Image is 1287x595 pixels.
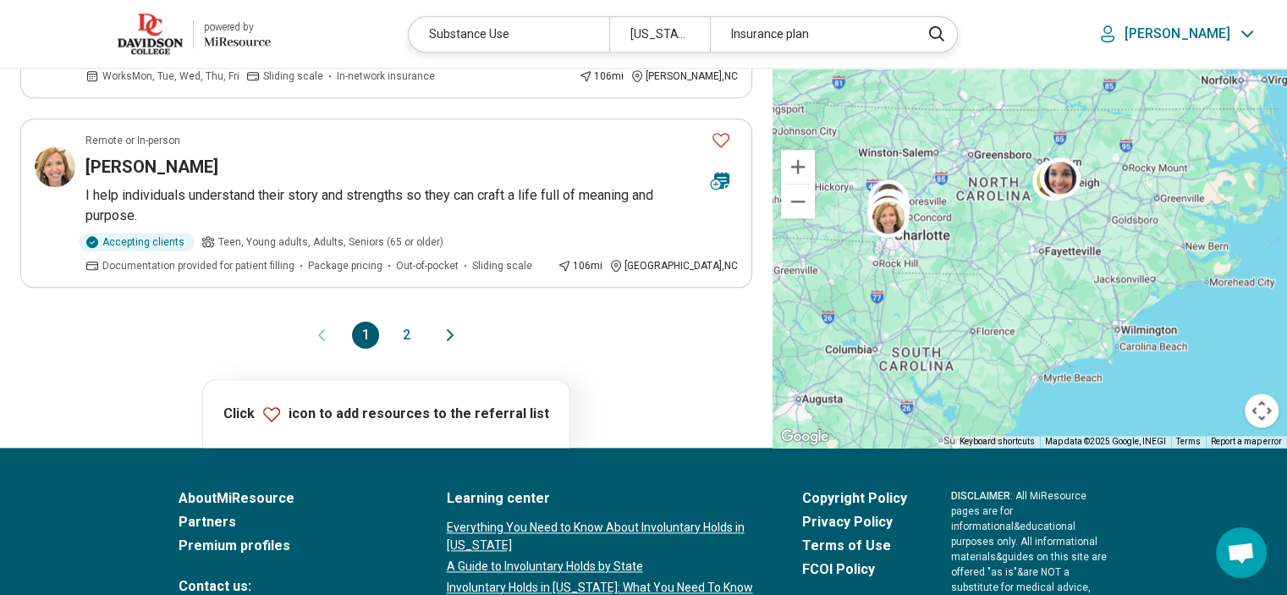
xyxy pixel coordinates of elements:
img: Google [777,426,833,448]
a: FCOI Policy [802,559,907,580]
div: [US_STATE] [609,17,710,52]
a: Copyright Policy [802,488,907,509]
div: Accepting clients [79,233,195,251]
a: Premium profiles [179,536,403,556]
button: Map camera controls [1245,394,1279,427]
div: [PERSON_NAME] , NC [630,69,738,84]
button: Favorite [704,123,738,157]
span: Sliding scale [263,69,323,84]
a: Report a map error [1211,437,1282,446]
p: Click icon to add resources to the referral list [223,404,549,424]
button: Zoom in [781,150,815,184]
span: Teen, Young adults, Adults, Seniors (65 or older) [218,234,443,250]
span: Documentation provided for patient filling [102,258,294,273]
a: A Guide to Involuntary Holds by State [447,558,758,576]
a: Terms (opens in new tab) [1176,437,1201,446]
img: Davidson College [118,14,183,54]
span: Works Mon, Tue, Wed, Thu, Fri [102,69,239,84]
h3: [PERSON_NAME] [85,155,218,179]
a: Learning center [447,488,758,509]
span: Map data ©2025 Google, INEGI [1045,437,1166,446]
div: Insurance plan [710,17,910,52]
a: Davidson Collegepowered by [27,14,271,54]
a: Terms of Use [802,536,907,556]
a: Privacy Policy [802,512,907,532]
button: Zoom out [781,185,815,218]
button: 1 [352,322,379,349]
div: [GEOGRAPHIC_DATA] , NC [609,258,738,273]
div: Substance Use [409,17,609,52]
a: AboutMiResource [179,488,403,509]
button: Keyboard shortcuts [960,436,1035,448]
span: DISCLAIMER [951,490,1010,502]
a: Partners [179,512,403,532]
div: 106 mi [558,258,602,273]
span: Package pricing [308,258,382,273]
p: I help individuals understand their story and strengths so they can craft a life full of meaning ... [85,185,738,226]
span: In-network insurance [337,69,435,84]
span: Sliding scale [472,258,532,273]
button: 2 [393,322,420,349]
p: Remote or In-person [85,133,180,148]
div: 106 mi [579,69,624,84]
a: Open this area in Google Maps (opens a new window) [777,426,833,448]
div: powered by [204,19,271,35]
p: [PERSON_NAME] [1125,25,1230,42]
button: Previous page [311,322,332,349]
button: Next page [440,322,460,349]
span: Out-of-pocket [396,258,459,273]
a: Everything You Need to Know About Involuntary Holds in [US_STATE] [447,519,758,554]
div: Open chat [1216,527,1267,578]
